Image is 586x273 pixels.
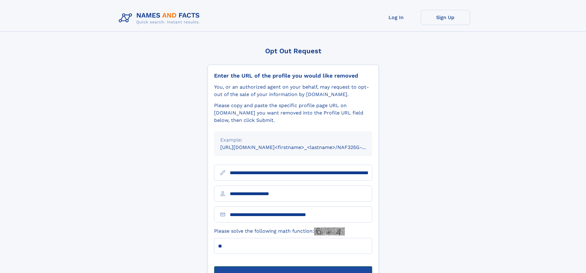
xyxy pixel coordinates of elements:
[220,136,366,144] div: Example:
[214,227,345,235] label: Please solve the following math function:
[214,102,372,124] div: Please copy and paste the specific profile page URL on [DOMAIN_NAME] you want removed into the Pr...
[372,10,421,25] a: Log In
[220,144,384,150] small: [URL][DOMAIN_NAME]<firstname>_<lastname>/NAF325G-xxxxxxxx
[421,10,470,25] a: Sign Up
[116,10,205,26] img: Logo Names and Facts
[208,47,379,55] div: Opt Out Request
[214,83,372,98] div: You, or an authorized agent on your behalf, may request to opt-out of the sale of your informatio...
[214,72,372,79] div: Enter the URL of the profile you would like removed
